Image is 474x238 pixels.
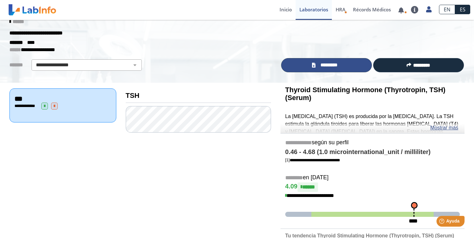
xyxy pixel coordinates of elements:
[455,5,470,14] a: ES
[126,92,140,99] b: TSH
[285,86,446,102] b: Thyroid Stimulating Hormone (Thyrotropin, TSH) (Serum)
[285,113,460,173] p: La [MEDICAL_DATA] (TSH) es producida por la [MEDICAL_DATA]. La TSH estimula la glándula tiroides ...
[336,6,345,13] span: HRA
[285,174,460,181] h5: en [DATE]
[430,124,458,132] a: Mostrar más
[285,182,460,192] h4: 4.09
[285,139,460,146] h5: según su perfil
[439,5,455,14] a: EN
[285,148,460,156] h4: 0.46 - 4.68 (1.0 microinternational_unit / milliliter)
[418,213,467,231] iframe: Help widget launcher
[285,158,340,162] a: [1]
